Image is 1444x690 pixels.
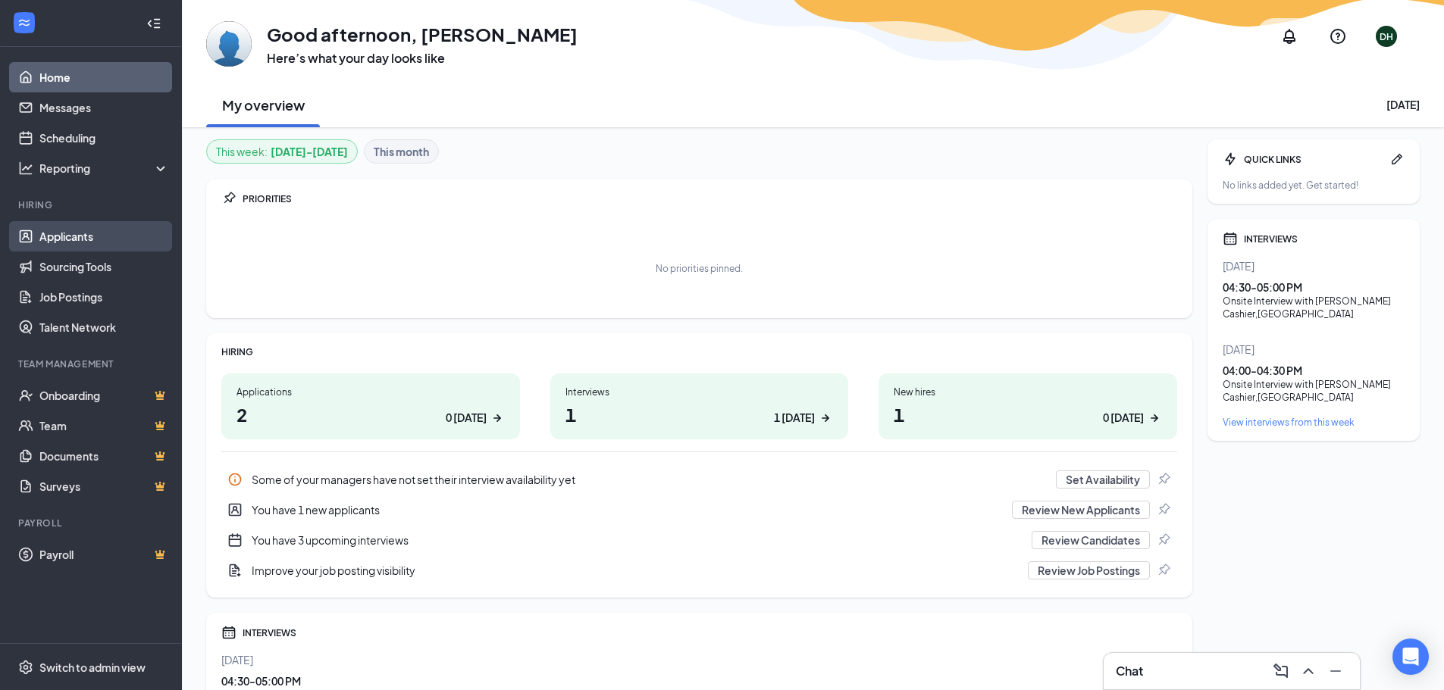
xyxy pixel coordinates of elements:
div: Switch to admin view [39,660,146,675]
div: Onsite Interview with [PERSON_NAME] [1223,295,1405,308]
div: Open Intercom Messenger [1392,638,1429,675]
div: Reporting [39,161,170,176]
div: 0 [DATE] [446,410,487,426]
svg: Pin [1156,532,1171,548]
a: DocumentsCrown [39,441,169,471]
a: OnboardingCrown [39,380,169,411]
div: 04:30 - 05:00 PM [1223,279,1405,295]
div: Cashier , [GEOGRAPHIC_DATA] [1223,391,1405,404]
div: No links added yet. Get started! [1223,179,1405,192]
svg: Settings [18,660,33,675]
button: Minimize [1323,659,1348,683]
div: 1 [DATE] [774,410,815,426]
div: [DATE] [1223,342,1405,357]
button: Review Candidates [1032,531,1150,549]
h2: My overview [222,95,305,114]
h1: 1 [565,401,834,427]
button: ComposeMessage [1269,659,1293,683]
a: InfoSome of your managers have not set their interview availability yetSet AvailabilityPin [221,464,1177,495]
a: Scheduling [39,123,169,153]
div: You have 3 upcoming interviews [252,532,1023,548]
h3: Here’s what your day looks like [267,50,578,67]
svg: QuestionInfo [1329,27,1347,45]
div: INTERVIEWS [1244,233,1405,245]
div: QUICK LINKS [1244,153,1383,166]
button: Review Job Postings [1028,561,1150,579]
svg: Pin [1156,563,1171,578]
div: HIRING [221,345,1177,358]
a: DocumentAddImprove your job posting visibilityReview Job PostingsPin [221,555,1177,585]
div: PRIORITIES [243,192,1177,205]
h3: Chat [1116,663,1143,679]
div: Applications [236,386,505,398]
svg: Collapse [146,16,161,31]
svg: Pin [221,191,236,206]
div: 04:30 - 05:00 PM [221,673,1177,688]
div: This week : [216,143,348,160]
div: New hires [894,386,1162,398]
svg: Pin [1156,472,1171,487]
h1: Good afternoon, [PERSON_NAME] [267,21,578,47]
svg: Minimize [1327,662,1345,680]
img: Derek Hernandez [206,21,252,67]
a: Interviews11 [DATE]ArrowRight [550,373,849,439]
a: New hires10 [DATE]ArrowRight [879,373,1177,439]
a: PayrollCrown [39,539,169,570]
div: 04:00 - 04:30 PM [1223,363,1405,378]
h1: 2 [236,401,505,427]
button: Review New Applicants [1012,501,1150,519]
a: Sourcing Tools [39,251,169,282]
svg: Bolt [1223,151,1238,167]
div: Interviews [565,386,834,398]
a: CalendarNewYou have 3 upcoming interviewsReview CandidatesPin [221,525,1177,555]
svg: ArrowRight [490,411,505,426]
div: DH [1380,30,1393,43]
svg: UserEntity [227,502,243,517]
div: 0 [DATE] [1103,410,1144,426]
svg: Info [227,472,243,487]
svg: CalendarNew [227,532,243,548]
a: UserEntityYou have 1 new applicantsReview New ApplicantsPin [221,495,1177,525]
div: Cashier , [GEOGRAPHIC_DATA] [1223,308,1405,320]
a: TeamCrown [39,411,169,441]
div: Some of your managers have not set their interview availability yet [252,472,1047,487]
svg: Calendar [1223,231,1238,246]
div: Hiring [18,198,166,211]
svg: ArrowRight [1147,411,1162,426]
a: Applications20 [DATE]ArrowRight [221,373,520,439]
svg: ComposeMessage [1272,662,1290,680]
div: Payroll [18,517,166,529]
svg: Analysis [18,161,33,176]
div: You have 3 upcoming interviews [221,525,1177,555]
b: [DATE] - [DATE] [271,143,348,160]
div: Team Management [18,357,166,370]
div: Improve your job posting visibility [252,563,1019,578]
div: [DATE] [1223,258,1405,273]
div: INTERVIEWS [243,626,1177,639]
a: View interviews from this week [1223,416,1405,429]
svg: Calendar [221,625,236,640]
svg: DocumentAdd [227,563,243,578]
div: [DATE] [221,652,1177,667]
a: Home [39,62,169,92]
svg: ChevronUp [1299,662,1317,680]
svg: WorkstreamLogo [17,15,32,30]
div: Some of your managers have not set their interview availability yet [221,464,1177,495]
svg: Notifications [1280,27,1298,45]
h1: 1 [894,401,1162,427]
div: You have 1 new applicants [252,502,1003,517]
a: Talent Network [39,312,169,342]
div: No priorities pinned. [656,262,743,275]
a: Job Postings [39,282,169,312]
a: Messages [39,92,169,123]
div: Onsite Interview with [PERSON_NAME] [1223,378,1405,391]
svg: Pin [1156,502,1171,517]
svg: ArrowRight [818,411,833,426]
div: You have 1 new applicants [221,495,1177,525]
a: SurveysCrown [39,471,169,501]
a: Applicants [39,221,169,251]
button: ChevronUp [1296,659,1320,683]
button: Set Availability [1056,470,1150,489]
b: This month [374,143,429,160]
